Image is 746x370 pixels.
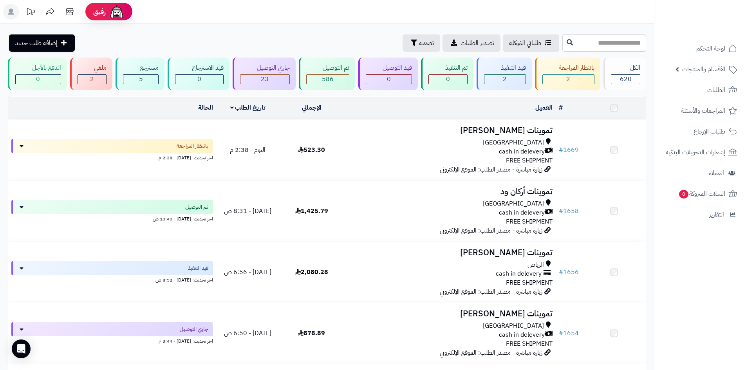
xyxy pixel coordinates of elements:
span: 2,080.28 [295,267,328,277]
a: العملاء [659,164,741,182]
div: مسترجع [123,63,159,72]
span: 0 [387,74,391,84]
a: تحديثات المنصة [21,4,40,22]
div: قيد التنفيذ [484,63,526,72]
a: #1658 [559,206,579,216]
a: #1654 [559,328,579,338]
div: 2 [543,75,594,84]
a: # [559,103,563,112]
div: 0 [366,75,412,84]
a: التقارير [659,205,741,224]
a: إضافة طلب جديد [9,34,75,52]
a: لوحة التحكم [659,39,741,58]
div: قيد التوصيل [366,63,412,72]
span: 0 [446,74,450,84]
span: لوحة التحكم [696,43,725,54]
span: # [559,328,563,338]
a: السلات المتروكة0 [659,184,741,203]
span: اليوم - 2:38 م [230,145,266,155]
span: 0 [36,74,40,84]
div: 2 [484,75,526,84]
span: إضافة طلب جديد [15,38,58,48]
span: FREE SHIPMENT [506,156,553,165]
div: قيد الاسترجاع [175,63,224,72]
a: ملغي 2 [69,58,114,90]
span: [DATE] - 8:31 ص [224,206,271,216]
div: اخر تحديث: [DATE] - 3:44 م [11,336,213,345]
span: الطلبات [707,85,725,96]
span: العملاء [709,168,724,179]
span: المراجعات والأسئلة [681,105,725,116]
span: 2 [503,74,507,84]
a: طلبات الإرجاع [659,122,741,141]
a: تاريخ الطلب [230,103,266,112]
span: 1,425.79 [295,206,328,216]
div: 2 [78,75,107,84]
span: زيارة مباشرة - مصدر الطلب: الموقع الإلكتروني [440,226,542,235]
span: 2 [566,74,570,84]
a: طلباتي المُوكلة [503,34,559,52]
span: رفيق [93,7,106,16]
span: الرياض [527,260,544,269]
div: ملغي [78,63,107,72]
div: 0 [16,75,61,84]
span: [GEOGRAPHIC_DATA] [483,138,544,147]
span: 5 [139,74,143,84]
span: 586 [322,74,334,84]
a: #1669 [559,145,579,155]
div: 0 [175,75,223,84]
a: الكل620 [602,58,648,90]
div: تم التنفيذ [428,63,468,72]
div: تم التوصيل [306,63,350,72]
span: 2 [90,74,94,84]
div: 23 [240,75,289,84]
a: الدفع بالآجل 0 [6,58,69,90]
div: اخر تحديث: [DATE] - 2:38 م [11,153,213,161]
h3: تموينات أركان ود [347,187,553,196]
a: قيد الاسترجاع 0 [166,58,231,90]
span: بانتظار المراجعة [177,142,208,150]
button: تصفية [403,34,440,52]
span: FREE SHIPMENT [506,278,553,287]
a: العميل [535,103,553,112]
span: تصفية [419,38,434,48]
div: اخر تحديث: [DATE] - 8:52 ص [11,275,213,283]
span: الأقسام والمنتجات [682,64,725,75]
a: تم التوصيل 586 [297,58,357,90]
span: قيد التنفيذ [188,264,208,272]
span: # [559,145,563,155]
span: 23 [261,74,269,84]
span: 0 [197,74,201,84]
div: الكل [611,63,640,72]
span: [GEOGRAPHIC_DATA] [483,321,544,330]
h3: تموينات [PERSON_NAME] [347,126,553,135]
span: 523.30 [298,145,325,155]
span: 620 [620,74,632,84]
span: cash in delevery [499,147,545,156]
div: Open Intercom Messenger [12,339,31,358]
span: تم التوصيل [185,203,208,211]
a: بانتظار المراجعة 2 [533,58,602,90]
div: اخر تحديث: [DATE] - 10:40 ص [11,214,213,222]
span: [DATE] - 6:56 ص [224,267,271,277]
a: قيد التنفيذ 2 [475,58,533,90]
a: الطلبات [659,81,741,99]
span: طلباتي المُوكلة [509,38,541,48]
h3: تموينات [PERSON_NAME] [347,309,553,318]
img: logo-2.png [693,21,739,38]
div: بانتظار المراجعة [542,63,595,72]
a: الإجمالي [302,103,322,112]
a: المراجعات والأسئلة [659,101,741,120]
h3: تموينات [PERSON_NAME] [347,248,553,257]
span: زيارة مباشرة - مصدر الطلب: الموقع الإلكتروني [440,348,542,357]
span: cash in delevery [499,330,545,339]
img: ai-face.png [109,4,125,20]
a: إشعارات التحويلات البنكية [659,143,741,162]
span: cash in delevery [499,208,545,217]
span: cash in delevery [496,269,542,278]
span: FREE SHIPMENT [506,217,553,226]
span: طلبات الإرجاع [694,126,725,137]
div: 5 [123,75,158,84]
span: زيارة مباشرة - مصدر الطلب: الموقع الإلكتروني [440,287,542,296]
a: #1656 [559,267,579,277]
